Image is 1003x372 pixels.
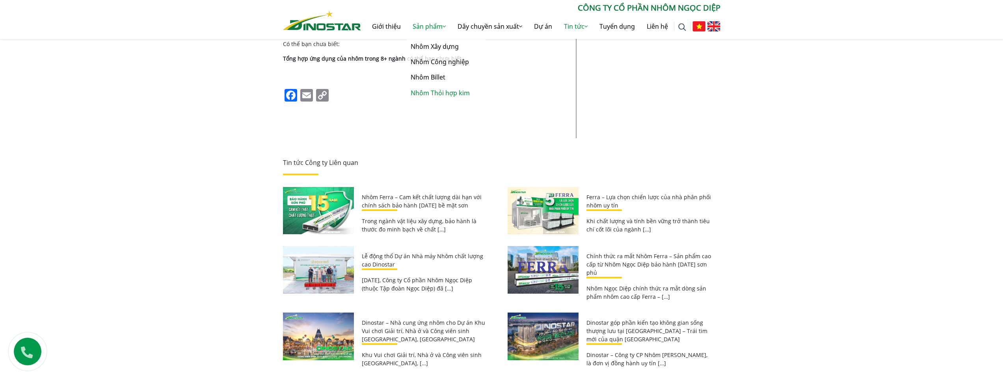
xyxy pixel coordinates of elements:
a: Chính thức ra mắt Nhôm Ferra – Sản phẩm cao cấp từ Nhôm Ngọc Diệp bảo hành [DATE] sơn phủ [586,252,711,276]
img: Dinostar – Nhà cung ứng nhôm cho Dự án Khu Vui chơi Giải trí, Nhà ở và Công viên sinh thái đảo Vũ... [283,313,354,360]
a: Copy Link [314,89,330,103]
a: Lễ động thổ Dự án Nhà máy Nhôm chất lượng cao Dinostar [362,252,483,268]
a: Nhôm Thỏi hợp kim [407,85,486,101]
p: Nhôm Ngọc Diệp chính thức ra mắt dòng sản phẩm nhôm cao cấp Ferra – […] [586,284,713,301]
p: [DATE], Công ty Cổ phần Nhôm Ngọc Diệp (thuộc Tập đoàn Ngọc Diệp) đã […] [362,276,488,292]
a: Dinostar góp phần kiến tạo không gian sống thượng lưu tại [GEOGRAPHIC_DATA] – Trái tim mới của qu... [586,319,707,343]
p: CÔNG TY CỔ PHẦN NHÔM NGỌC DIỆP [361,2,720,14]
img: Ferra – Lựa chọn chiến lược của nhà phân phối nhôm uy tín [508,187,579,235]
p: Khi chất lượng và tính bền vững trở thành tiêu chí cốt lõi của ngành […] [586,217,713,233]
img: search [678,23,686,31]
img: Nhôm Dinostar [283,11,361,30]
img: Chính thức ra mắt Nhôm Ferra – Sản phẩm cao cấp từ Nhôm Ngọc Diệp bảo hành 15 năm sơn phủ [508,246,579,294]
img: Tiếng Việt [692,21,705,31]
p: Khu Vui chơi Giải trí, Nhà ở và Công viên sinh [GEOGRAPHIC_DATA], […] [362,351,488,367]
a: Tổng hợp ứng dụng của nhôm trong 8+ ngành có thể bạn chưa biết [283,55,461,62]
img: English [707,21,720,31]
a: Tuyển dụng [594,14,641,39]
a: Liên hệ [641,14,674,39]
p: Tin tức Công ty Liên quan [283,158,720,167]
img: Dinostar góp phần kiến tạo không gian sống thượng lưu tại Skyline Westlake – Trái tim mới của quậ... [508,313,579,360]
a: Email [299,89,314,103]
p: Dinostar – Công ty CP Nhôm [PERSON_NAME], là đơn vị đồng hành uy tín […] [586,351,713,367]
p: Có thể bạn chưa biết: [283,40,570,48]
a: Nhôm Xây dựng [407,39,486,54]
a: Giới thiệu [366,14,407,39]
a: Tin tức [558,14,594,39]
a: Dinostar – Nhà cung ứng nhôm cho Dự án Khu Vui chơi Giải trí, Nhà ở và Công viên sinh [GEOGRAPHIC... [362,319,485,343]
a: Ferra – Lựa chọn chiến lược của nhà phân phối nhôm uy tín [586,193,711,209]
a: Dây chuyền sản xuất [452,14,528,39]
a: Nhôm Billet [407,70,486,85]
img: Lễ động thổ Dự án Nhà máy Nhôm chất lượng cao Dinostar [283,246,354,294]
a: Dự án [528,14,558,39]
a: Sản phẩm [407,14,452,39]
a: Facebook [283,89,299,103]
a: Nhôm Công nghiệp [407,54,486,70]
